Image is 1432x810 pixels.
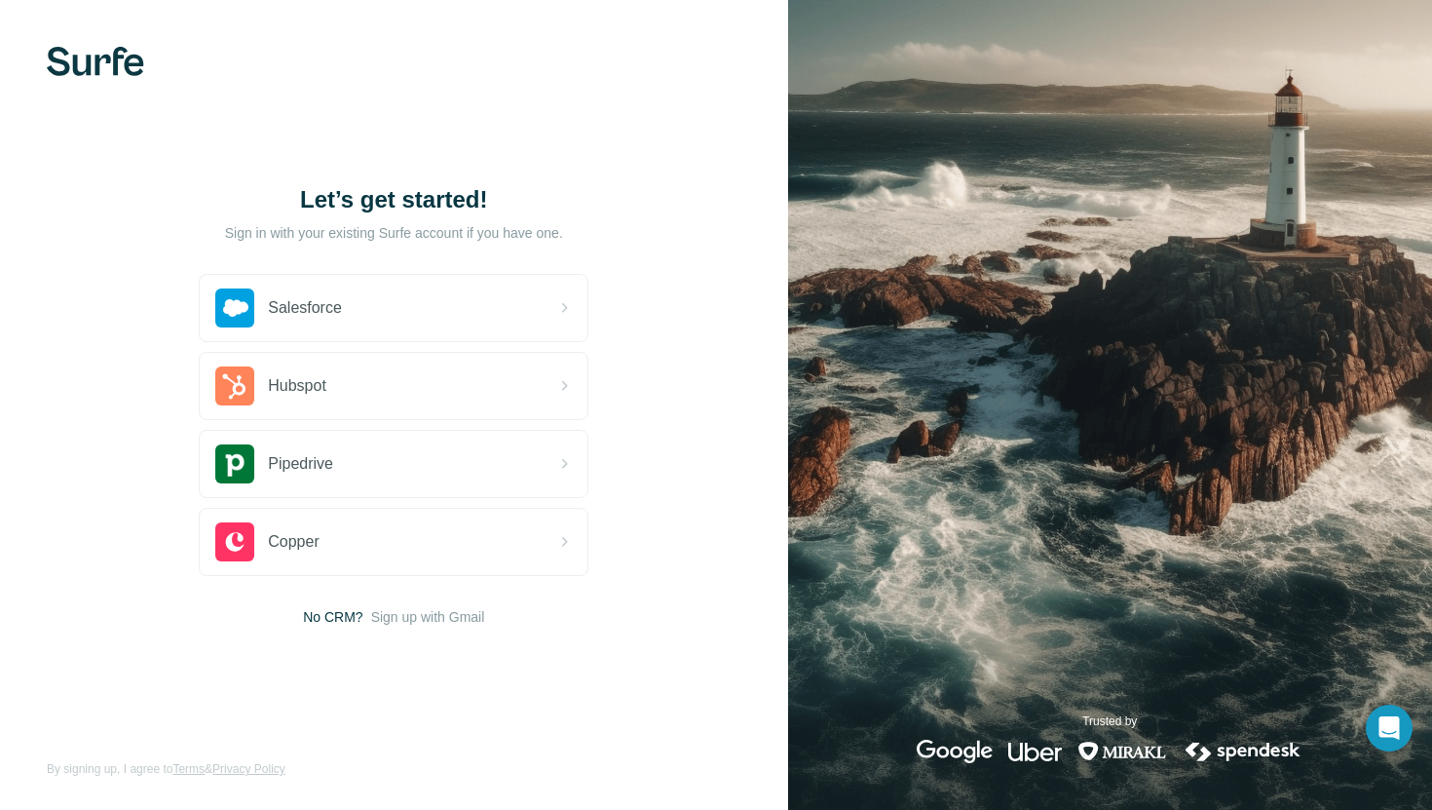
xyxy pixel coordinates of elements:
[268,374,326,398] span: Hubspot
[172,762,205,776] a: Terms
[268,296,342,320] span: Salesforce
[47,47,144,76] img: Surfe's logo
[215,444,254,483] img: pipedrive's logo
[225,223,563,243] p: Sign in with your existing Surfe account if you have one.
[215,522,254,561] img: copper's logo
[1183,740,1303,763] img: spendesk's logo
[215,366,254,405] img: hubspot's logo
[212,762,285,776] a: Privacy Policy
[1366,705,1413,752] div: Open Intercom Messenger
[268,452,333,476] span: Pipedrive
[1082,713,1137,730] p: Trusted by
[371,607,485,627] button: Sign up with Gmail
[1008,740,1062,763] img: uber's logo
[1077,740,1167,763] img: mirakl's logo
[47,760,285,778] span: By signing up, I agree to &
[303,607,362,627] span: No CRM?
[215,289,254,328] img: salesforce's logo
[199,184,588,215] h1: Let’s get started!
[917,740,993,763] img: google's logo
[268,530,319,554] span: Copper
